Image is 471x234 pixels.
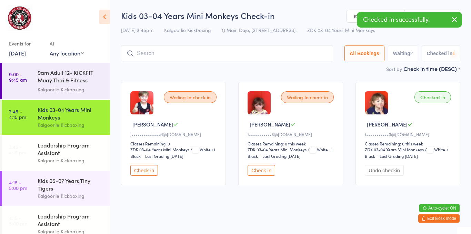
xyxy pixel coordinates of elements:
[2,63,110,99] a: 9:00 -9:45 am9am Adult 12+ KICKFIT Muay Thai & Fitness Kickboxi...Kalgoorlie Kickboxing
[422,45,461,61] button: Checked in1
[410,51,413,56] div: 2
[388,45,418,61] button: Waiting2
[130,141,219,146] div: Classes Remaining: 0
[2,100,110,135] a: 3:45 -4:15 pmKids 03-04 Years Mini MonkeysKalgoorlie Kickboxing
[365,146,424,152] div: ZDK 03-04 Years Mini Monkeys
[9,215,27,226] time: 4:15 - 5:00 pm
[365,91,388,114] img: image1749457589.png
[248,131,336,137] div: t•••••••••••3@[DOMAIN_NAME]
[9,49,26,57] a: [DATE]
[365,141,453,146] div: Classes Remaining: 0 this week
[38,192,104,200] div: Kalgoorlie Kickboxing
[367,121,408,128] span: [PERSON_NAME]
[365,165,404,176] button: Undo checkin
[344,45,384,61] button: All Bookings
[130,131,219,137] div: j••••••••••••••d@[DOMAIN_NAME]
[403,65,460,72] div: Check in time (DESC)
[164,91,217,103] div: Waiting to check in
[9,109,26,120] time: 3:45 - 4:15 pm
[2,135,110,170] a: 3:45 -4:15 pmLeadership Program AssistantKalgoorlie Kickboxing
[38,177,104,192] div: Kids 05-07 Years Tiny Tigers
[38,212,104,227] div: Leadership Program Assistant
[50,49,84,57] div: Any location
[2,171,110,206] a: 4:15 -5:00 pmKids 05-07 Years Tiny TigersKalgoorlie Kickboxing
[250,121,290,128] span: [PERSON_NAME]
[9,38,43,49] div: Events for
[38,156,104,164] div: Kalgoorlie Kickboxing
[9,71,27,82] time: 9:00 - 9:45 am
[365,131,453,137] div: t•••••••••••3@[DOMAIN_NAME]
[38,69,104,85] div: 9am Adult 12+ KICKFIT Muay Thai & Fitness Kickboxi...
[248,165,275,176] button: Check in
[121,45,333,61] input: Search
[414,91,451,103] div: Checked in
[357,12,462,28] div: Checked in successfully.
[38,85,104,93] div: Kalgoorlie Kickboxing
[121,10,460,21] h2: Kids 03-04 Years Mini Monkeys Check-in
[418,214,460,223] button: Exit kiosk mode
[281,91,334,103] div: Waiting to check in
[307,27,375,33] span: ZDK 03-04 Years Mini Monkeys
[38,106,104,121] div: Kids 03-04 Years Mini Monkeys
[130,165,158,176] button: Check in
[7,5,32,31] img: Kalgoorlie Kickboxing
[130,146,189,152] div: ZDK 03-04 Years Mini Monkeys
[121,27,153,33] span: [DATE] 3:45pm
[38,141,104,156] div: Leadership Program Assistant
[248,141,336,146] div: Classes Remaining: 0 this week
[130,91,153,114] img: image1743215595.png
[222,27,297,33] span: 1) Main Dojo, [STREET_ADDRESS].
[248,146,307,152] div: ZDK 03-04 Years Mini Monkeys
[452,51,455,56] div: 1
[132,121,173,128] span: [PERSON_NAME]
[9,180,27,191] time: 4:15 - 5:00 pm
[9,144,26,155] time: 3:45 - 4:15 pm
[419,204,460,212] button: Auto-cycle: ON
[248,91,271,114] img: image1749457597.png
[386,65,402,72] label: Sort by
[164,27,211,33] span: Kalgoorlie Kickboxing
[38,121,104,129] div: Kalgoorlie Kickboxing
[50,38,84,49] div: At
